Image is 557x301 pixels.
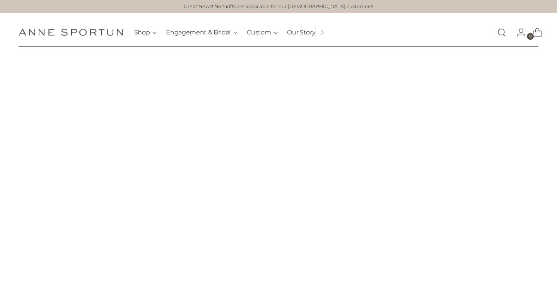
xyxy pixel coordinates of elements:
a: Anne Sportun Fine Jewellery [19,29,123,36]
button: Custom [247,24,278,41]
a: Go to the account page [510,25,526,40]
a: Open search modal [494,25,509,40]
a: Great News! No tariffs are applicable for our [DEMOGRAPHIC_DATA] customers! [184,3,373,10]
button: Engagement & Bridal [166,24,237,41]
a: Our Story [287,24,315,41]
a: Open cart modal [526,25,542,40]
button: Shop [134,24,157,41]
span: 0 [527,33,534,40]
